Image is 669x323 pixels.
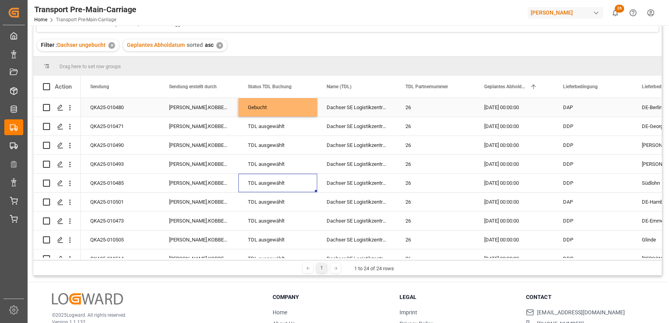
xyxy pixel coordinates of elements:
[33,155,81,174] div: Press SPACE to select this row.
[248,136,308,154] div: TDL ausgewählt
[317,98,396,117] div: Dachser SE Logistikzentrum [GEOGRAPHIC_DATA]
[216,42,223,49] div: ✕
[33,117,81,136] div: Press SPACE to select this row.
[528,5,606,20] button: [PERSON_NAME]
[396,174,475,192] div: 26
[563,84,598,89] span: Lieferbedingung
[400,309,417,316] a: Imprint
[248,155,308,173] div: TDL ausgewählt
[526,293,643,301] h3: Contact
[59,63,121,69] span: Drag here to set row groups
[81,249,160,268] div: QKA25-010514
[160,212,238,230] div: [PERSON_NAME].KOBBENBRING
[160,249,238,268] div: [PERSON_NAME].KOBBENBRING
[396,212,475,230] div: 26
[554,98,632,117] div: DAP
[81,98,160,117] div: QKA25-010480
[475,98,554,117] div: [DATE] 00:00:00
[33,136,81,155] div: Press SPACE to select this row.
[554,249,632,268] div: DDP
[396,249,475,268] div: 26
[81,230,160,249] div: QKA25-010505
[317,155,396,173] div: Dachser SE Logistikzentrum [GEOGRAPHIC_DATA]
[248,174,308,192] div: TDL ausgewählt
[127,42,185,48] span: Geplantes Abholdatum
[273,309,287,316] a: Home
[33,212,81,230] div: Press SPACE to select this row.
[169,84,217,89] span: Sendung erstellt durch
[248,98,308,117] div: Gebucht
[248,193,308,211] div: TDL ausgewählt
[33,193,81,212] div: Press SPACE to select this row.
[554,117,632,136] div: DDP
[248,117,308,136] div: TDL ausgewählt
[554,174,632,192] div: DDP
[606,4,624,22] button: show 26 new notifications
[554,230,632,249] div: DDP
[81,117,160,136] div: QKA25-010471
[81,212,160,230] div: QKA25-010473
[396,230,475,249] div: 26
[248,84,292,89] span: Status TDL Buchung
[475,136,554,154] div: [DATE] 00:00:00
[81,155,160,173] div: QKA25-010493
[187,42,203,48] span: sorted
[554,193,632,211] div: DAP
[554,155,632,173] div: DDP
[81,136,160,154] div: QKA25-010490
[34,17,47,22] a: Home
[396,155,475,173] div: 26
[396,136,475,154] div: 26
[160,193,238,211] div: [PERSON_NAME].KOBBENBRING
[248,212,308,230] div: TDL ausgewählt
[160,98,238,117] div: [PERSON_NAME].KOBBENBRING
[400,293,517,301] h3: Legal
[317,136,396,154] div: Dachser SE Logistikzentrum [GEOGRAPHIC_DATA]
[317,263,327,273] div: 1
[396,193,475,211] div: 26
[160,136,238,154] div: [PERSON_NAME].KOBBENBRING
[405,84,448,89] span: TDL Partnernummer
[33,249,81,268] div: Press SPACE to select this row.
[475,212,554,230] div: [DATE] 00:00:00
[273,293,390,301] h3: Company
[90,84,109,89] span: Sendung
[537,308,624,317] span: [EMAIL_ADDRESS][DOMAIN_NAME]
[41,42,57,48] span: Filter :
[33,174,81,193] div: Press SPACE to select this row.
[554,136,632,154] div: DDP
[33,98,81,117] div: Press SPACE to select this row.
[52,293,123,304] img: Logward Logo
[475,117,554,136] div: [DATE] 00:00:00
[248,231,308,249] div: TDL ausgewählt
[34,4,136,15] div: Transport Pre-Main-Carriage
[81,174,160,192] div: QKA25-010485
[475,155,554,173] div: [DATE] 00:00:00
[108,42,115,49] div: ✕
[160,230,238,249] div: [PERSON_NAME].KOBBENBRING
[475,193,554,211] div: [DATE] 00:00:00
[327,84,351,89] span: Name (TDL)
[317,193,396,211] div: Dachser SE Logistikzentrum [GEOGRAPHIC_DATA]
[55,83,72,90] div: Action
[624,4,642,22] button: Help Center
[396,117,475,136] div: 26
[317,212,396,230] div: Dachser SE Logistikzentrum [GEOGRAPHIC_DATA]
[160,117,238,136] div: [PERSON_NAME].KOBBENBRING
[484,84,527,89] span: Geplantes Abholdatum
[528,7,603,19] div: [PERSON_NAME]
[317,249,396,268] div: Dachser SE Logistikzentrum [GEOGRAPHIC_DATA]
[475,174,554,192] div: [DATE] 00:00:00
[475,249,554,268] div: [DATE] 00:00:00
[248,250,308,268] div: TDL ausgewählt
[615,5,624,13] span: 26
[317,117,396,136] div: Dachser SE Logistikzentrum [GEOGRAPHIC_DATA]
[52,312,253,319] p: © 2025 Logward. All rights reserved.
[160,155,238,173] div: [PERSON_NAME].KOBBENBRING
[317,230,396,249] div: Dachser SE Logistikzentrum [GEOGRAPHIC_DATA]
[354,265,394,273] div: 1 to 24 of 24 rows
[205,42,214,48] span: asc
[317,174,396,192] div: Dachser SE Logistikzentrum [GEOGRAPHIC_DATA]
